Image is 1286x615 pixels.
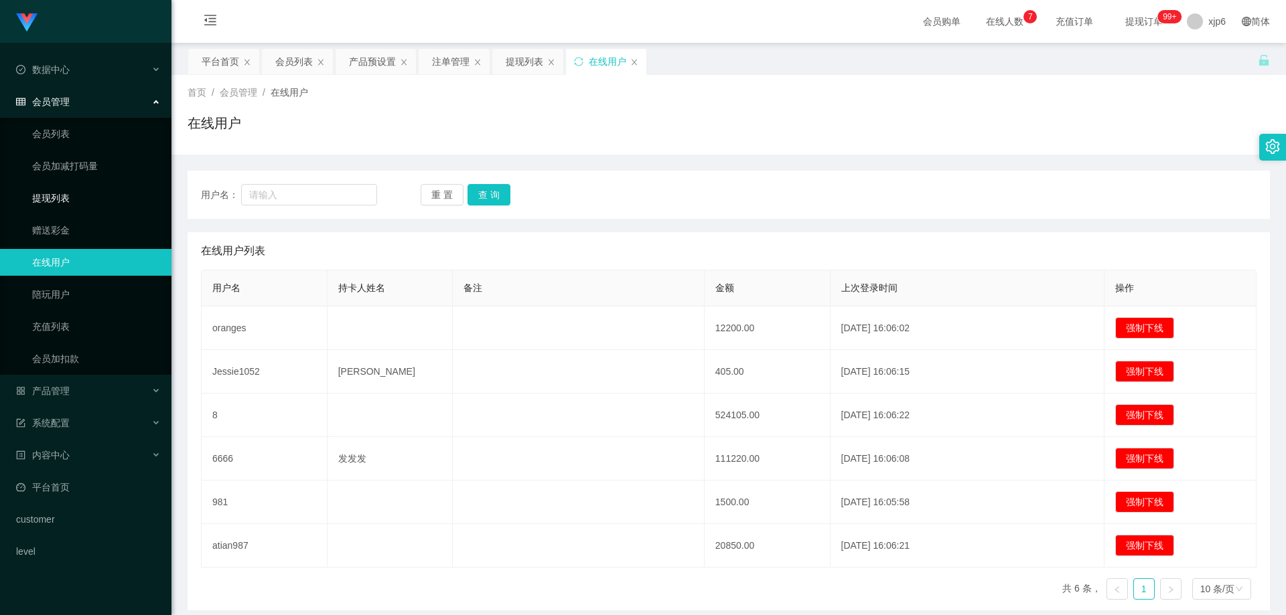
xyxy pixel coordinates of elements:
[400,58,408,66] i: 图标: close
[16,96,70,107] span: 会员管理
[1115,535,1174,556] button: 强制下线
[32,217,161,244] a: 赠送彩金
[202,49,239,74] div: 平台首页
[16,450,25,460] i: 图标: profile
[705,306,831,350] td: 12200.00
[831,480,1105,524] td: [DATE] 16:05:58
[16,474,161,501] a: 图标: dashboard平台首页
[589,49,626,74] div: 在线用户
[16,506,161,533] a: customer
[317,58,325,66] i: 图标: close
[1115,317,1174,339] button: 强制下线
[32,281,161,308] a: 陪玩用户
[32,313,161,340] a: 充值列表
[202,524,328,567] td: atian987
[32,120,161,147] a: 会员列表
[1028,10,1033,23] p: 7
[705,393,831,437] td: 524105.00
[202,393,328,437] td: 8
[16,97,25,106] i: 图标: table
[328,350,453,393] td: [PERSON_NAME]
[1062,578,1101,600] li: 共 6 条，
[1134,579,1154,599] a: 1
[630,58,638,66] i: 图标: close
[202,350,328,393] td: Jessie1052
[468,184,510,205] button: 查 询
[1157,10,1182,23] sup: 237
[1106,578,1128,600] li: 上一页
[1115,448,1174,469] button: 强制下线
[715,282,734,293] span: 金额
[16,64,70,75] span: 数据中心
[705,480,831,524] td: 1500.00
[705,524,831,567] td: 20850.00
[16,385,70,396] span: 产品管理
[841,282,898,293] span: 上次登录时间
[328,437,453,480] td: 发发发
[432,49,470,74] div: 注单管理
[16,450,70,460] span: 内容中心
[188,87,206,98] span: 首页
[16,13,38,32] img: logo.9652507e.png
[202,437,328,480] td: 6666
[831,437,1105,480] td: [DATE] 16:06:08
[506,49,543,74] div: 提现列表
[202,480,328,524] td: 981
[1023,10,1037,23] sup: 7
[201,243,265,259] span: 在线用户列表
[16,418,70,428] span: 系统配置
[32,345,161,372] a: 会员加扣款
[338,282,385,293] span: 持卡人姓名
[243,58,251,66] i: 图标: close
[1115,282,1134,293] span: 操作
[831,306,1105,350] td: [DATE] 16:06:02
[212,282,240,293] span: 用户名
[220,87,257,98] span: 会员管理
[1200,579,1234,599] div: 10 条/页
[474,58,482,66] i: 图标: close
[705,350,831,393] td: 405.00
[1115,491,1174,513] button: 强制下线
[547,58,555,66] i: 图标: close
[16,65,25,74] i: 图标: check-circle-o
[201,188,241,202] span: 用户名：
[1265,139,1280,154] i: 图标: setting
[271,87,308,98] span: 在线用户
[16,538,161,565] a: level
[705,437,831,480] td: 111220.00
[263,87,265,98] span: /
[1160,578,1182,600] li: 下一页
[574,57,583,66] i: 图标: sync
[979,17,1030,26] span: 在线人数
[32,185,161,211] a: 提现列表
[1235,585,1243,594] i: 图标: down
[16,418,25,428] i: 图标: form
[349,49,396,74] div: 产品预设置
[202,306,328,350] td: oranges
[831,350,1105,393] td: [DATE] 16:06:15
[1115,404,1174,426] button: 强制下线
[1119,17,1169,26] span: 提现订单
[1113,586,1121,594] i: 图标: left
[212,87,214,98] span: /
[1258,54,1270,66] i: 图标: unlock
[32,153,161,179] a: 会员加减打码量
[1133,578,1155,600] li: 1
[275,49,313,74] div: 会员列表
[1242,17,1251,26] i: 图标: global
[1167,586,1175,594] i: 图标: right
[831,524,1105,567] td: [DATE] 16:06:21
[188,113,241,133] h1: 在线用户
[16,386,25,396] i: 图标: appstore-o
[32,249,161,276] a: 在线用户
[831,393,1105,437] td: [DATE] 16:06:22
[1049,17,1100,26] span: 充值订单
[421,184,463,205] button: 重 置
[188,1,233,43] i: 图标: menu-fold
[1115,361,1174,382] button: 强制下线
[463,282,482,293] span: 备注
[241,184,377,205] input: 请输入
